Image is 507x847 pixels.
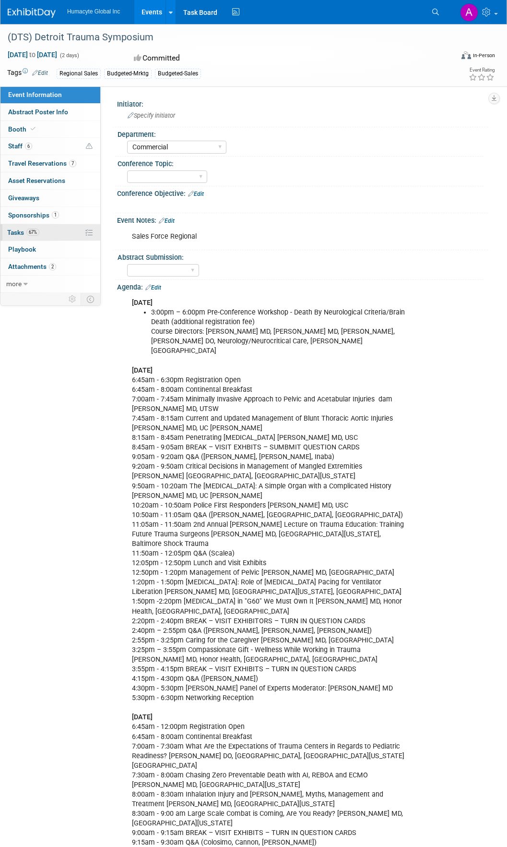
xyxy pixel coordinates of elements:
span: Specify initiator [128,112,175,119]
img: Format-Inperson.png [461,51,471,59]
b: [DATE] [132,299,153,307]
a: Abstract Poster Info [0,104,100,121]
img: ExhibitDay [8,8,56,18]
div: Committed [131,50,282,67]
span: more [6,280,22,288]
div: Initiator: [117,97,488,109]
a: Tasks67% [0,224,100,241]
a: Attachments2 [0,258,100,275]
span: 6 [25,143,32,150]
div: Abstract Submission: [118,250,483,262]
i: Booth reservation complete [31,126,35,132]
div: Budgeted-Sales [155,69,201,79]
a: Booth [0,121,100,138]
span: Tasks [7,229,39,236]
span: 67% [26,229,39,236]
b: [DATE] [132,713,153,721]
span: Abstract Poster Info [8,108,68,116]
span: Playbook [8,245,36,253]
div: Event Notes: [117,213,488,226]
a: Playbook [0,241,100,258]
a: Travel Reservations7 [0,155,100,172]
a: Edit [159,218,175,224]
span: Asset Reservations [8,177,65,184]
div: Conference Objective: [117,186,488,199]
div: Sales Force Regional [125,227,412,246]
div: In-Person [472,52,495,59]
span: 7 [69,160,76,167]
a: Giveaways [0,190,100,206]
b: [DATE] [132,366,153,375]
div: Department: [118,127,483,139]
a: Sponsorships1 [0,207,100,224]
div: Conference Topic: [118,157,483,169]
span: Giveaways [8,194,39,202]
td: Personalize Event Tab Strip [64,293,81,305]
div: Event Rating [469,68,495,73]
td: Toggle Event Tabs [81,293,101,305]
span: Event Information [8,91,62,98]
a: Edit [32,70,48,76]
span: (2 days) [59,52,79,59]
span: Humacyte Global Inc [67,8,120,15]
img: Anthony Mattair [460,3,478,22]
span: 2 [49,263,56,270]
span: [DATE] [DATE] [7,50,58,59]
a: Asset Reservations [0,172,100,189]
span: Travel Reservations [8,159,76,167]
span: Potential Scheduling Conflict -- at least one attendee is tagged in another overlapping event. [86,142,93,151]
a: more [0,276,100,292]
span: Attachments [8,263,56,270]
span: to [28,51,37,59]
div: Event Format [420,50,495,64]
li: 3:00pm – 6:00pm Pre-Conference Workshop - Death By Neurological Criteria/Brain Death (additional ... [151,308,406,356]
span: Sponsorships [8,211,59,219]
span: Staff [8,142,32,150]
span: 1 [52,211,59,218]
div: Agenda: [117,280,488,292]
div: (DTS) Detroit Trauma Symposium [4,29,447,46]
td: Tags [7,68,48,79]
a: Edit [188,191,204,197]
span: Booth [8,125,37,133]
a: Event Information [0,86,100,103]
div: Regional Sales [57,69,101,79]
div: Budgeted-Mrktg [104,69,152,79]
a: Staff6 [0,138,100,155]
a: Edit [145,284,161,291]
